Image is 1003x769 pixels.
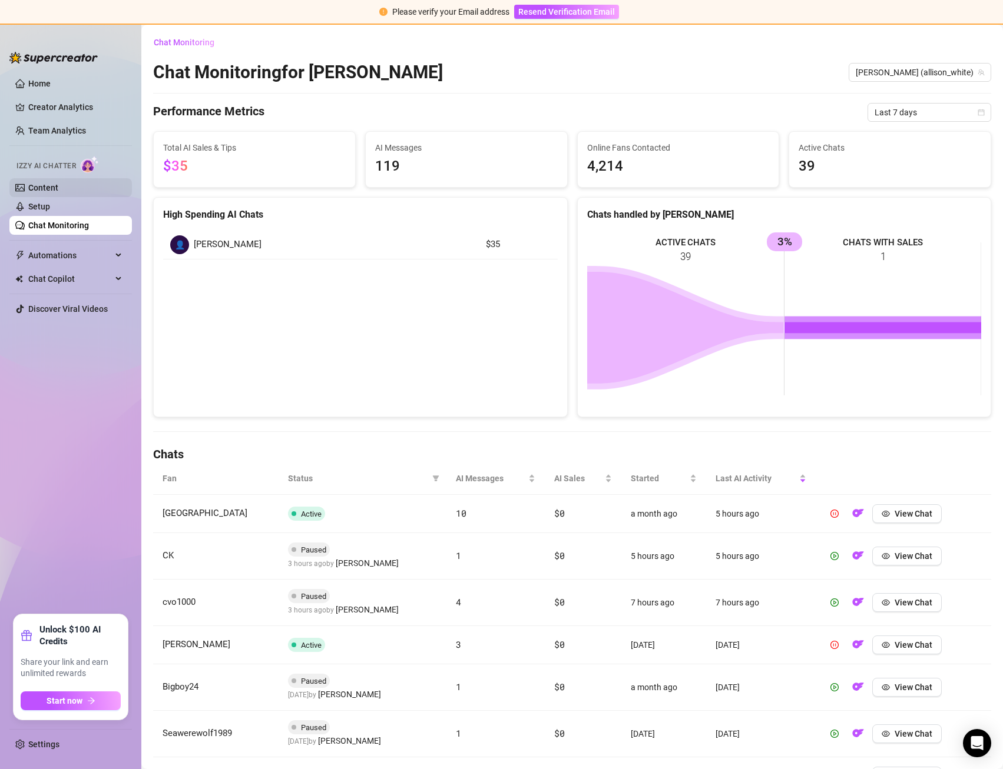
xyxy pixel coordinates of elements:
span: team [978,69,985,76]
div: 👤 [170,235,189,254]
span: 39 [799,155,981,178]
span: pause-circle [830,510,839,518]
span: $0 [554,638,564,650]
span: 4 [456,596,461,608]
span: $0 [554,507,564,519]
h4: Performance Metrics [153,103,264,122]
span: [PERSON_NAME] [318,688,381,701]
span: Started [631,472,687,485]
span: AI Sales [554,472,603,485]
span: Share your link and earn unlimited rewards [21,657,121,680]
span: gift [21,630,32,641]
span: $0 [554,727,564,739]
button: OF [849,547,868,565]
span: filter [432,475,439,482]
span: Start now [47,696,82,705]
span: Online Fans Contacted [587,141,770,154]
span: eye [882,641,890,649]
span: play-circle [830,598,839,607]
div: Chats handled by [PERSON_NAME] [587,207,982,222]
span: Active [301,641,322,650]
span: play-circle [830,730,839,738]
span: [PERSON_NAME] [163,639,230,650]
img: OF [852,638,864,650]
span: 3 hours ago by [288,560,399,568]
span: Active Chats [799,141,981,154]
span: eye [882,598,890,607]
span: View Chat [895,509,932,518]
span: Last 7 days [875,104,984,121]
a: OF [849,554,868,563]
article: $35 [486,238,551,252]
img: Chat Copilot [15,275,23,283]
span: exclamation-circle [379,8,388,16]
span: play-circle [830,552,839,560]
span: $0 [554,596,564,608]
img: OF [852,550,864,561]
span: eye [882,730,890,738]
span: Chat Copilot [28,269,112,288]
span: 1 [456,550,461,561]
button: OF [849,504,868,523]
button: View Chat [872,678,942,697]
span: 1 [456,727,461,739]
span: AI Messages [375,141,558,154]
div: Please verify your Email address [392,5,509,18]
span: Total AI Sales & Tips [163,141,346,154]
button: Resend Verification Email [514,5,619,19]
a: Creator Analytics [28,98,123,116]
strong: Unlock $100 AI Credits [39,624,121,647]
div: High Spending AI Chats [163,207,558,222]
a: Setup [28,202,50,211]
td: 5 hours ago [621,533,706,580]
td: [DATE] [706,711,816,757]
span: arrow-right [87,697,95,705]
button: OF [849,593,868,612]
span: View Chat [895,640,932,650]
a: OF [849,643,868,652]
span: thunderbolt [15,251,25,260]
th: Last AI Activity [706,462,816,495]
div: Open Intercom Messenger [963,729,991,757]
span: Paused [301,723,326,732]
th: Started [621,462,706,495]
span: 119 [375,155,558,178]
span: Automations [28,246,112,265]
button: Start nowarrow-right [21,691,121,710]
td: [DATE] [706,626,816,664]
span: 3 [456,638,461,650]
span: [DATE] by [288,691,381,699]
td: [DATE] [706,664,816,711]
span: [PERSON_NAME] [194,238,261,252]
span: Status [288,472,428,485]
span: View Chat [895,598,932,607]
td: [DATE] [621,626,706,664]
a: OF [849,600,868,610]
span: allison (allison_white) [856,64,984,81]
img: OF [852,727,864,739]
span: [PERSON_NAME] [336,603,399,616]
h4: Chats [153,446,991,462]
span: eye [882,552,890,560]
span: $35 [163,158,188,174]
th: Fan [153,462,279,495]
a: Chat Monitoring [28,221,89,230]
span: 1 [456,681,461,693]
a: Content [28,183,58,192]
span: filter [430,470,442,487]
button: OF [849,678,868,697]
a: Discover Viral Videos [28,304,108,314]
span: Paused [301,592,326,601]
span: play-circle [830,683,839,691]
span: eye [882,683,890,691]
img: OF [852,507,864,519]
td: [DATE] [621,711,706,757]
span: 3 hours ago by [288,606,399,614]
th: AI Messages [446,462,545,495]
th: AI Sales [545,462,621,495]
span: Izzy AI Chatter [16,161,76,172]
img: OF [852,681,864,693]
button: OF [849,635,868,654]
span: Resend Verification Email [518,7,615,16]
a: OF [849,685,868,694]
